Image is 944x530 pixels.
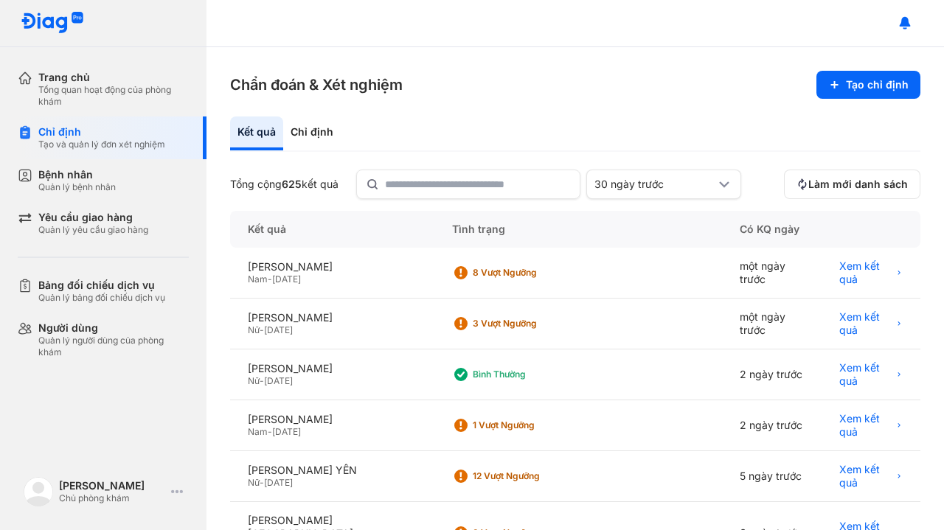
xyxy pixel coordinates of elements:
[38,211,148,224] div: Yêu cầu giao hàng
[24,477,53,506] img: logo
[59,479,165,492] div: [PERSON_NAME]
[230,178,339,191] div: Tổng cộng kết quả
[722,211,822,248] div: Có KQ ngày
[38,224,148,236] div: Quản lý yêu cầu giao hàng
[282,178,302,190] span: 625
[816,71,920,99] button: Tạo chỉ định
[248,375,260,386] span: Nữ
[272,426,301,437] span: [DATE]
[38,168,116,181] div: Bệnh nhân
[38,279,165,292] div: Bảng đối chiếu dịch vụ
[839,310,892,337] span: Xem kết quả
[260,324,264,335] span: -
[839,361,892,388] span: Xem kết quả
[21,12,84,35] img: logo
[38,139,165,150] div: Tạo và quản lý đơn xét nghiệm
[260,375,264,386] span: -
[839,259,892,286] span: Xem kết quả
[473,318,591,329] div: 3 Vượt ngưỡng
[722,299,822,349] div: một ngày trước
[839,412,892,439] span: Xem kết quả
[268,426,272,437] span: -
[272,273,301,285] span: [DATE]
[722,248,822,299] div: một ngày trước
[268,273,272,285] span: -
[38,292,165,304] div: Quản lý bảng đối chiếu dịch vụ
[38,71,189,84] div: Trang chủ
[248,426,268,437] span: Nam
[38,84,189,108] div: Tổng quan hoạt động của phòng khám
[59,492,165,504] div: Chủ phòng khám
[230,211,434,248] div: Kết quả
[248,324,260,335] span: Nữ
[248,477,260,488] span: Nữ
[283,116,341,150] div: Chỉ định
[808,178,908,191] span: Làm mới danh sách
[248,464,417,477] div: [PERSON_NAME] YẾN
[473,369,591,380] div: Bình thường
[38,125,165,139] div: Chỉ định
[722,451,822,502] div: 5 ngày trước
[473,267,591,279] div: 8 Vượt ngưỡng
[264,324,293,335] span: [DATE]
[230,116,283,150] div: Kết quả
[38,181,116,193] div: Quản lý bệnh nhân
[722,349,822,400] div: 2 ngày trước
[839,463,892,489] span: Xem kết quả
[784,170,920,199] button: Làm mới danh sách
[248,413,417,426] div: [PERSON_NAME]
[434,211,722,248] div: Tình trạng
[722,400,822,451] div: 2 ngày trước
[230,74,403,95] h3: Chẩn đoán & Xét nghiệm
[38,335,189,358] div: Quản lý người dùng của phòng khám
[264,477,293,488] span: [DATE]
[473,419,591,431] div: 1 Vượt ngưỡng
[248,260,417,273] div: [PERSON_NAME]
[473,470,591,482] div: 12 Vượt ngưỡng
[594,178,715,191] div: 30 ngày trước
[248,362,417,375] div: [PERSON_NAME]
[38,321,189,335] div: Người dùng
[248,311,417,324] div: [PERSON_NAME]
[264,375,293,386] span: [DATE]
[248,273,268,285] span: Nam
[260,477,264,488] span: -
